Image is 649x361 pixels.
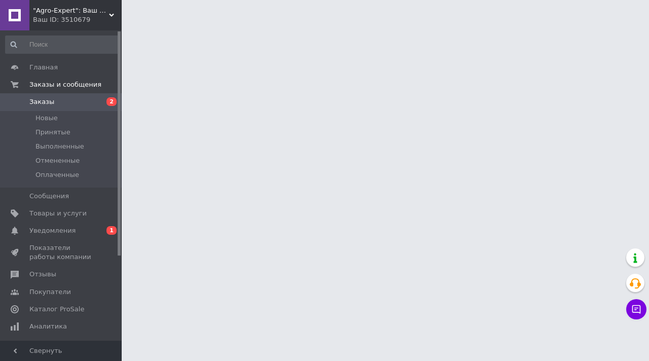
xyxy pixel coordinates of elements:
span: Уведомления [29,226,76,235]
div: Ваш ID: 3510679 [33,15,122,24]
input: Поиск [5,35,120,54]
span: Каталог ProSale [29,305,84,314]
span: Покупатели [29,287,71,297]
span: Сообщения [29,192,69,201]
span: Аналитика [29,322,67,331]
span: Принятые [35,128,70,137]
span: Выполненные [35,142,84,151]
span: "Agro-Expert": Ваш качественный урожай! [33,6,109,15]
span: Инструменты вебмастера и SEO [29,339,94,357]
span: Отзывы [29,270,56,279]
span: Главная [29,63,58,72]
span: Отмененные [35,156,80,165]
span: Заказы [29,97,54,106]
span: Новые [35,114,58,123]
span: Показатели работы компании [29,243,94,262]
span: 1 [106,226,117,235]
span: Оплаченные [35,170,79,179]
span: 2 [106,97,117,106]
span: Товары и услуги [29,209,87,218]
span: Заказы и сообщения [29,80,101,89]
button: Чат с покупателем [626,299,646,319]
